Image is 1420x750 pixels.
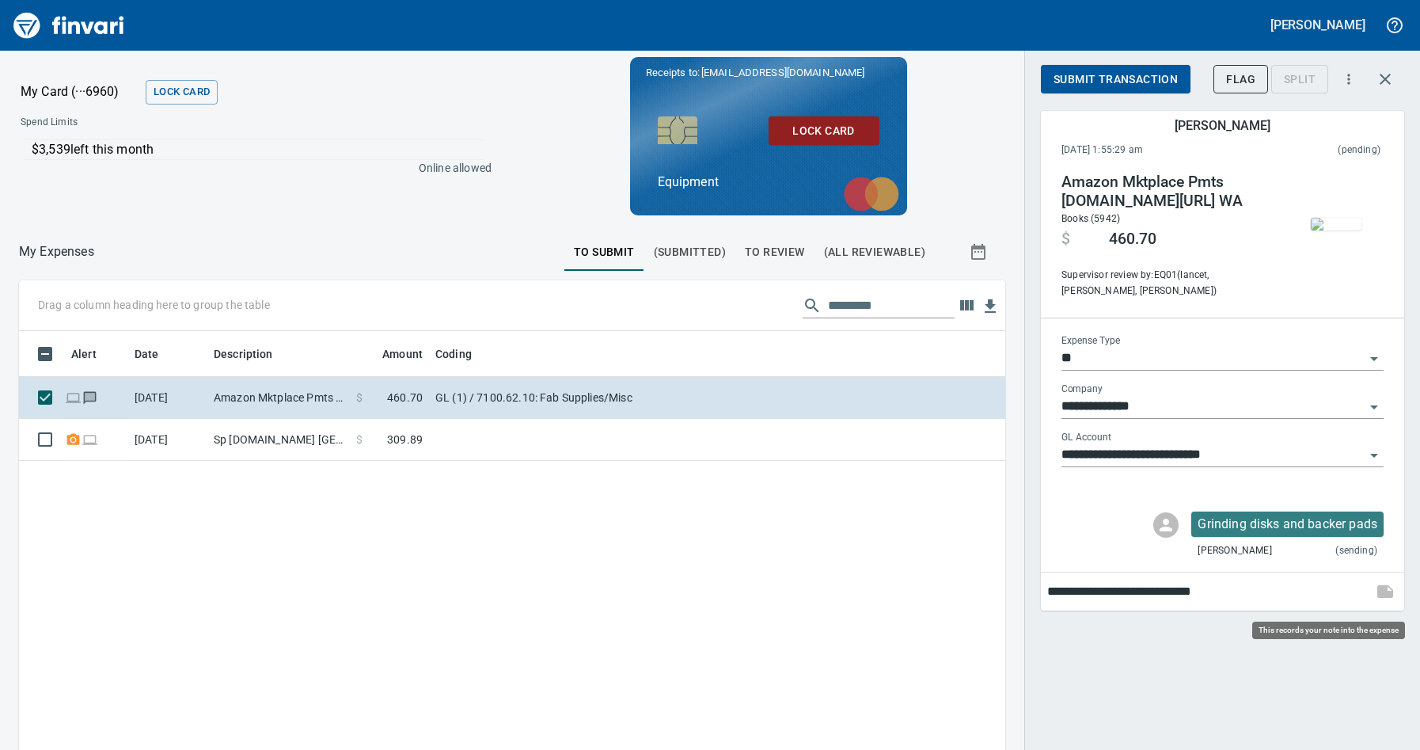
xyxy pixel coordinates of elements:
[38,297,270,313] p: Drag a column heading here to group the table
[836,169,907,219] img: mastercard.svg
[19,242,94,261] p: My Expenses
[71,345,117,364] span: Alert
[1175,117,1270,134] h5: [PERSON_NAME]
[1198,515,1377,534] p: Grinding disks and backer pads
[1061,336,1120,345] label: Expense Type
[700,65,866,80] span: [EMAIL_ADDRESS][DOMAIN_NAME]
[135,345,159,364] span: Date
[955,233,1005,271] button: Show transactions within a particular date range
[978,295,1002,318] button: Download table
[824,242,925,262] span: (All Reviewable)
[128,419,207,461] td: [DATE]
[356,390,363,405] span: $
[1109,230,1156,249] span: 460.70
[1061,230,1070,249] span: $
[387,432,423,447] span: 309.89
[128,377,207,419] td: [DATE]
[658,173,879,192] p: Equipment
[1335,543,1377,559] span: (sending)
[1331,62,1366,97] button: More
[1061,268,1277,299] span: Supervisor review by: EQ01 (lancet, [PERSON_NAME], [PERSON_NAME])
[1366,60,1404,98] button: Close transaction
[21,115,283,131] span: Spend Limits
[1311,218,1361,230] img: receipts%2Ftapani%2F2025-10-03%2FpiGV5CgfDrQnoJsBvzAL1lfK6Pz2__Us0hNnW9vWNJYREtoa1P.jpg
[65,392,82,402] span: Online transaction
[1363,444,1385,466] button: Open
[654,242,726,262] span: (Submitted)
[19,242,94,261] nav: breadcrumb
[8,160,492,176] p: Online allowed
[65,434,82,444] span: Receipt Required
[1061,143,1240,158] span: [DATE] 1:55:29 am
[1054,70,1178,89] span: Submit Transaction
[214,345,273,364] span: Description
[1213,65,1268,94] button: Flag
[382,345,423,364] span: Amount
[356,432,363,447] span: $
[769,116,879,146] button: Lock Card
[435,345,492,364] span: Coding
[1191,512,1384,537] div: Click for options
[1061,213,1120,224] span: Books (5942)
[1061,432,1111,442] label: GL Account
[82,392,98,402] span: Has messages
[435,345,472,364] span: Coding
[82,434,98,444] span: Online transaction
[1266,13,1369,37] button: [PERSON_NAME]
[387,390,423,405] span: 460.70
[1363,348,1385,370] button: Open
[1061,173,1277,211] h4: Amazon Mktplace Pmts [DOMAIN_NAME][URL] WA
[781,121,867,141] span: Lock Card
[429,377,825,419] td: GL (1) / 7100.62.10: Fab Supplies/Misc
[146,80,218,105] button: Lock Card
[207,377,350,419] td: Amazon Mktplace Pmts [DOMAIN_NAME][URL] WA
[9,6,128,44] img: Finvari
[1363,396,1385,418] button: Open
[362,345,423,364] span: Amount
[135,345,180,364] span: Date
[207,419,350,461] td: Sp [DOMAIN_NAME] [GEOGRAPHIC_DATA] [GEOGRAPHIC_DATA]
[1041,65,1190,94] button: Submit Transaction
[1061,384,1103,394] label: Company
[214,345,294,364] span: Description
[32,140,483,159] p: $3,539 left this month
[1270,17,1365,33] h5: [PERSON_NAME]
[745,242,805,262] span: To Review
[1198,543,1271,559] span: [PERSON_NAME]
[1240,143,1380,158] span: This charge has not been settled by the merchant yet. This usually takes a couple of days but in ...
[955,294,978,318] button: Choose columns to display
[154,83,210,101] span: Lock Card
[71,345,97,364] span: Alert
[1226,70,1255,89] span: Flag
[646,65,891,81] p: Receipts to:
[574,242,635,262] span: To Submit
[1271,71,1328,85] div: Transaction still pending, cannot split yet. It usually takes 2-3 days for a merchant to settle a...
[21,82,139,101] p: My Card (···6960)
